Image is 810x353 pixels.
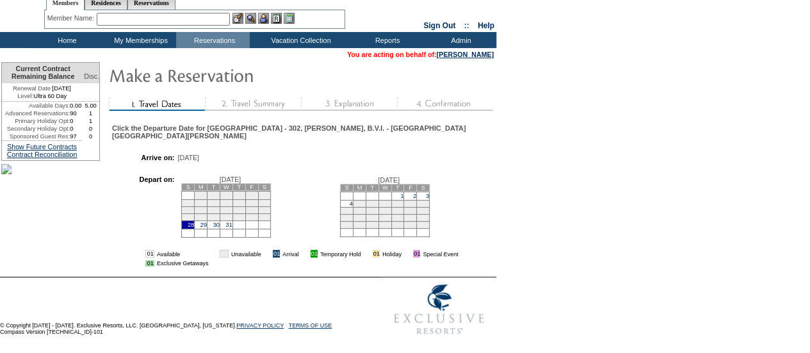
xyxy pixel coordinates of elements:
td: Reservations [176,32,250,48]
td: 20 [258,206,271,213]
td: 12 [245,199,258,206]
td: 28 [378,221,391,228]
img: Exclusive Resorts [382,277,496,341]
td: 90 [70,110,82,117]
td: 20 [366,214,378,221]
a: Show Future Contracts [7,143,77,151]
td: Unavailable [231,250,261,258]
span: You are acting on behalf of: [347,51,494,58]
a: Help [478,21,494,30]
td: Ultra 60 Day [2,92,82,102]
td: 26 [353,221,366,228]
td: 9 [207,199,220,206]
img: View [245,13,256,24]
td: 4 [232,191,245,199]
td: 8 [195,199,207,206]
td: S [258,183,271,190]
td: M [353,184,366,191]
span: Disc. [84,72,99,80]
td: 01 [220,250,228,258]
td: 9 [404,200,417,207]
td: 22 [391,214,404,221]
td: Vacation Collection [250,32,349,48]
a: 4 [350,201,353,207]
td: Depart on: [118,176,174,241]
td: 17 [220,206,232,213]
td: 26 [245,213,258,220]
td: 27 [258,213,271,220]
td: 18 [341,214,353,221]
td: T [232,183,245,190]
td: 19 [353,214,366,221]
td: 17 [417,207,430,214]
td: 19 [245,206,258,213]
img: step1_state2.gif [109,97,205,111]
td: Admin [423,32,496,48]
td: 21 [182,213,195,220]
td: 25 [341,221,353,228]
img: step3_state1.gif [301,97,397,111]
td: 27 [366,221,378,228]
td: 5 [245,191,258,199]
td: 24 [417,214,430,221]
a: PRIVACY POLICY [236,322,284,329]
td: 0 [70,117,82,125]
td: 1 [82,117,99,125]
td: 11 [341,207,353,214]
a: [PERSON_NAME] [437,51,494,58]
td: 22 [195,213,207,220]
td: 1 [195,191,207,199]
td: Advanced Reservations: [2,110,70,117]
td: Sponsored Guest Res: [2,133,70,140]
td: 01 [273,250,280,258]
a: 31 [225,222,232,228]
td: 13 [366,207,378,214]
td: 3 [220,191,232,199]
td: Arrive on: [118,154,174,161]
span: [DATE] [220,176,241,183]
td: 16 [207,206,220,213]
td: 23 [207,213,220,220]
div: Click the Departure Date for [GEOGRAPHIC_DATA] - 302, [PERSON_NAME], B.V.I. - [GEOGRAPHIC_DATA] [... [112,124,492,140]
td: 15 [195,206,207,213]
a: Contract Reconciliation [7,151,77,158]
td: 24 [220,213,232,220]
td: 97 [70,133,82,140]
td: 11 [232,199,245,206]
span: Level: [17,92,33,100]
a: 2 [413,193,416,199]
td: S [182,183,195,190]
td: 30 [404,221,417,228]
td: 1 [82,110,99,117]
td: 16 [404,207,417,214]
td: 01 [145,260,154,267]
td: 0 [82,125,99,133]
td: T [366,184,378,191]
a: 30 [213,222,220,228]
td: W [220,183,232,190]
td: 29 [391,221,404,228]
td: 14 [378,207,391,214]
td: 13 [258,199,271,206]
td: 01 [145,250,154,258]
td: 01 [311,250,318,258]
td: Holiday [382,250,401,258]
td: 10 [220,199,232,206]
td: 01 [373,250,380,258]
td: Arrival [282,250,299,258]
td: 14 [182,206,195,213]
td: 2 [207,191,220,199]
td: Temporary Hold [320,250,361,258]
div: Member Name: [47,13,97,24]
td: F [404,184,417,191]
td: 5.00 [82,102,99,110]
td: 0.00 [70,102,82,110]
td: 10 [417,200,430,207]
a: 3 [426,193,429,199]
td: Available [157,250,209,258]
td: Reports [349,32,423,48]
img: step4_state1.gif [397,97,493,111]
img: i.gif [404,250,410,257]
img: i.gif [302,250,308,257]
td: 28 [182,220,195,229]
